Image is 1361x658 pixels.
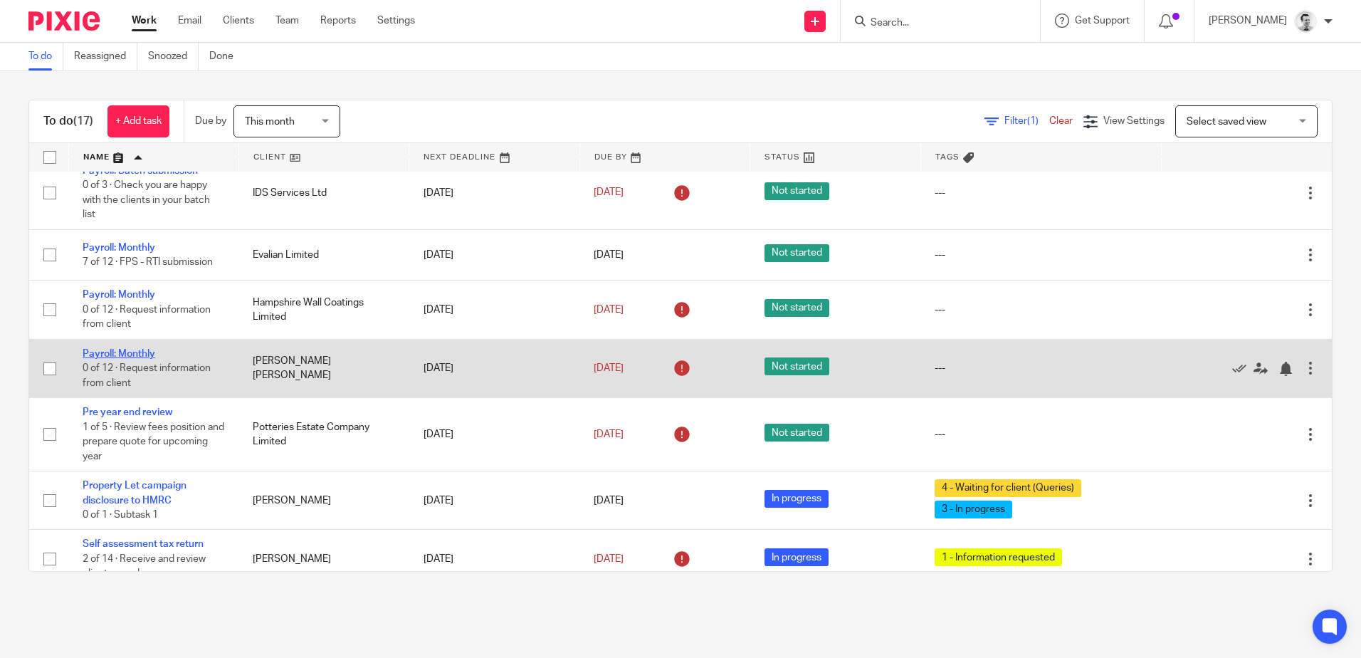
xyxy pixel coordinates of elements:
a: Work [132,14,157,28]
a: Clients [223,14,254,28]
span: Tags [935,153,960,161]
td: Potteries Estate Company Limited [238,398,409,471]
span: 7 of 12 · FPS - RTI submission [83,257,213,267]
span: 0 of 12 · Request information from client [83,305,211,330]
img: Pixie [28,11,100,31]
h1: To do [43,114,93,129]
span: Filter [1004,116,1049,126]
span: (1) [1027,116,1039,126]
a: Payroll: Batch submission [83,166,198,176]
a: Mark as done [1232,361,1254,375]
span: Select saved view [1187,117,1266,127]
input: Search [869,17,997,30]
span: [DATE] [594,429,624,439]
a: Clear [1049,116,1073,126]
a: Settings [377,14,415,28]
td: [DATE] [409,398,579,471]
span: 0 of 1 · Subtask 1 [83,510,158,520]
span: [DATE] [594,188,624,198]
div: --- [935,303,1147,317]
a: Self assessment tax return [83,539,204,549]
span: In progress [764,548,829,566]
span: (17) [73,115,93,127]
td: [DATE] [409,229,579,280]
td: [DATE] [409,530,579,588]
td: [DATE] [409,339,579,397]
p: Due by [195,114,226,128]
div: --- [935,427,1147,442]
a: Reports [320,14,356,28]
span: 4 - Waiting for client (Queries) [935,479,1081,497]
img: Andy_2025.jpg [1294,10,1317,33]
a: Snoozed [148,43,199,70]
span: 1 - Information requested [935,548,1062,566]
a: Payroll: Monthly [83,243,155,253]
td: IDS Services Ltd [238,156,409,229]
td: [DATE] [409,156,579,229]
span: 0 of 3 · Check you are happy with the clients in your batch list [83,180,210,219]
td: [DATE] [409,471,579,530]
span: This month [245,117,295,127]
div: --- [935,361,1147,375]
a: + Add task [107,105,169,137]
span: Get Support [1075,16,1130,26]
a: Team [275,14,299,28]
a: Pre year end review [83,407,172,417]
span: [DATE] [594,250,624,260]
span: Not started [764,424,829,442]
a: Property Let campaign disclosure to HMRC [83,481,186,505]
p: [PERSON_NAME] [1209,14,1287,28]
a: Reassigned [74,43,137,70]
span: Not started [764,182,829,200]
div: --- [935,186,1147,200]
span: In progress [764,490,829,508]
span: Not started [764,244,829,262]
span: [DATE] [594,496,624,506]
a: Payroll: Monthly [83,290,155,300]
span: Not started [764,299,829,317]
td: [PERSON_NAME] [PERSON_NAME] [238,339,409,397]
span: 3 - In progress [935,501,1012,518]
span: 2 of 14 · Receive and review client records [83,554,206,579]
td: Hampshire Wall Coatings Limited [238,281,409,339]
span: [DATE] [594,363,624,373]
td: [PERSON_NAME] [238,530,409,588]
span: [DATE] [594,305,624,315]
span: View Settings [1103,116,1165,126]
a: To do [28,43,63,70]
td: [DATE] [409,281,579,339]
span: Not started [764,357,829,375]
span: 1 of 5 · Review fees position and prepare quote for upcoming year [83,422,224,461]
div: --- [935,248,1147,262]
a: Done [209,43,244,70]
span: [DATE] [594,554,624,564]
a: Payroll: Monthly [83,349,155,359]
a: Email [178,14,201,28]
span: 0 of 12 · Request information from client [83,363,211,388]
td: [PERSON_NAME] [238,471,409,530]
td: Evalian Limited [238,229,409,280]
